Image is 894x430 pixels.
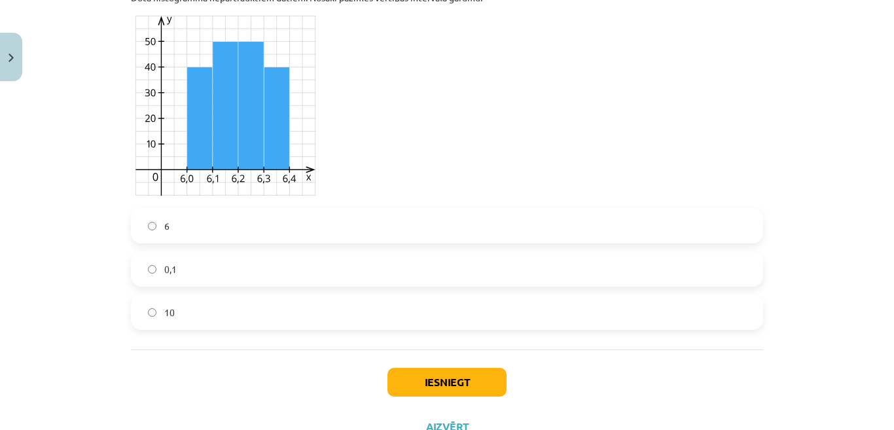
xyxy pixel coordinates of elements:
[164,262,177,276] span: 0,1
[164,219,170,233] span: 6
[164,306,175,319] span: 10
[148,308,156,317] input: 10
[148,265,156,274] input: 0,1
[9,54,14,62] img: icon-close-lesson-0947bae3869378f0d4975bcd49f059093ad1ed9edebbc8119c70593378902aed.svg
[387,368,507,397] button: Iesniegt
[148,222,156,230] input: 6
